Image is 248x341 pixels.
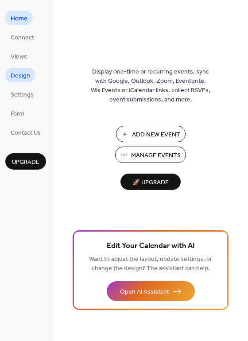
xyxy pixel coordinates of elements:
[5,11,33,25] a: Home
[11,33,34,43] span: Connect
[107,240,195,252] span: Edit Your Calendar with AI
[5,106,30,120] a: Form
[120,287,169,297] span: Open AI Assistant
[5,68,35,82] a: Design
[11,52,27,62] span: Views
[107,281,195,301] button: Open AI Assistant
[126,177,175,189] span: 🚀 Upgrade
[11,90,34,100] span: Settings
[120,174,181,190] button: 🚀 Upgrade
[11,14,27,23] span: Home
[91,67,210,105] span: Display one-time or recurring events, sync with Google, Outlook, Zoom, Eventbrite, Wix Events or ...
[116,126,186,142] button: Add New Event
[5,30,39,44] a: Connect
[12,158,39,167] span: Upgrade
[5,153,46,170] button: Upgrade
[132,130,180,139] span: Add New Event
[131,151,181,160] span: Manage Events
[11,109,24,119] span: Form
[11,128,41,138] span: Contact Us
[89,253,212,275] span: Want to adjust the layout, update settings, or change the design? The assistant can help.
[5,49,32,63] a: Views
[11,71,30,81] span: Design
[115,147,186,163] button: Manage Events
[5,125,46,139] a: Contact Us
[5,87,39,101] a: Settings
